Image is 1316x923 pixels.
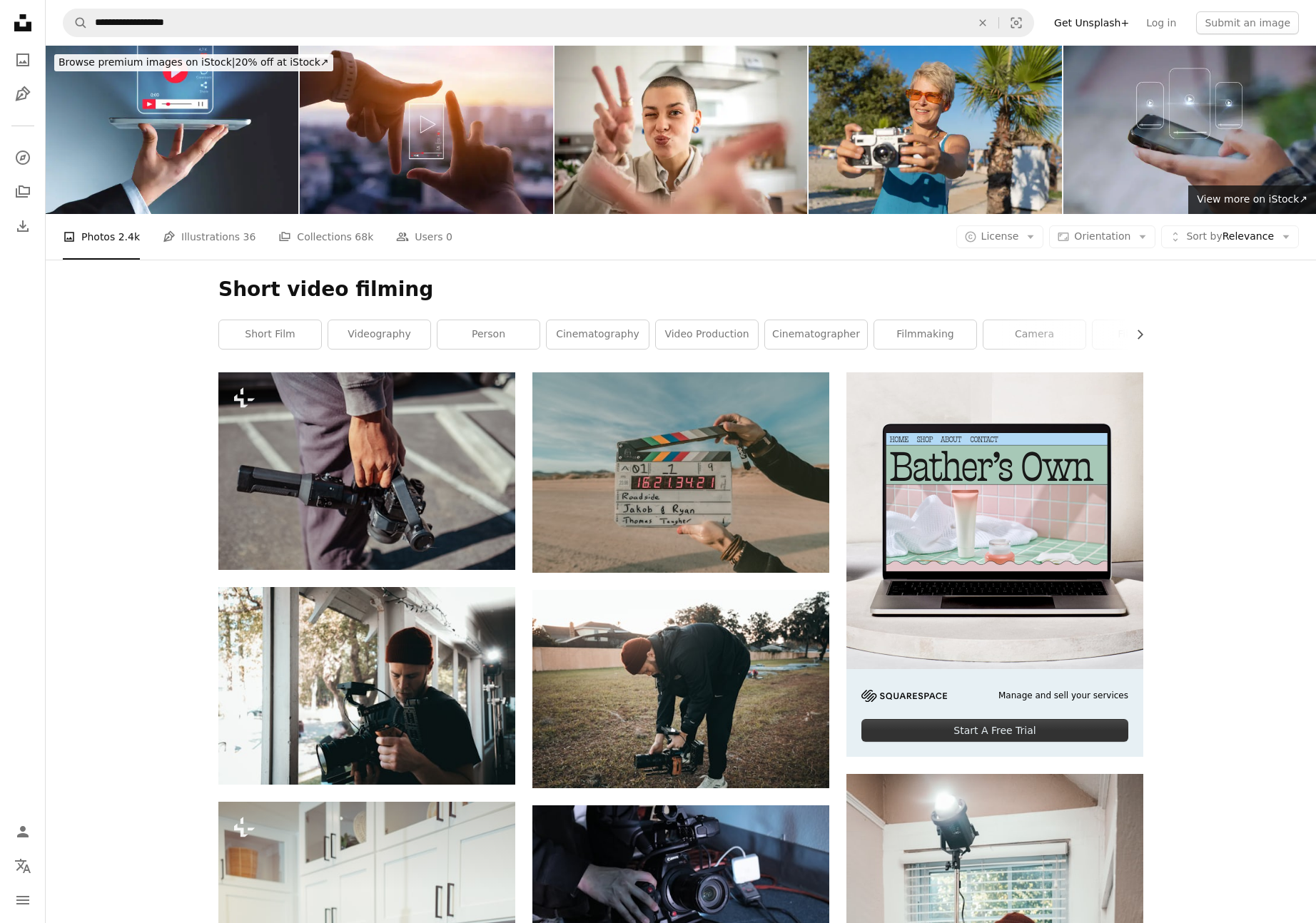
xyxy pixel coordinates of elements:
[1197,193,1307,205] span: View more on iStock ↗
[9,46,37,74] a: Photos
[9,143,37,172] a: Explore
[1074,230,1130,242] span: Orientation
[9,817,37,846] a: Log in / Sign up
[328,320,430,349] a: videography
[532,466,829,479] a: clap board roadside Jakob and Ryan
[861,719,1128,742] div: Start A Free Trial
[1093,320,1195,349] a: filmmaker
[1049,225,1155,248] button: Orientation
[54,54,333,71] div: 20% off at iStock ↗
[163,214,255,260] a: Illustrations 36
[1186,230,1222,242] span: Sort by
[218,587,515,785] img: man holding camera
[218,372,515,570] img: a person holding a camera in their hand
[983,320,1085,349] a: camera
[219,320,321,349] a: short film
[218,679,515,692] a: man holding camera
[64,9,88,36] button: Search Unsplash
[355,229,373,245] span: 68k
[998,690,1128,702] span: Manage and sell your services
[1161,225,1299,248] button: Sort byRelevance
[9,80,37,108] a: Illustrations
[9,212,37,240] a: Download History
[9,852,37,880] button: Language
[967,9,998,36] button: Clear
[1186,230,1274,244] span: Relevance
[956,225,1044,248] button: License
[656,320,758,349] a: video production
[555,46,807,214] img: A young girl with short hair is taking a selfie, chatting online or recording a video for her vlo...
[300,46,552,214] img: vertical video or short video marketing concept. Photo sign made by human hands on blurred sunset...
[278,214,373,260] a: Collections 68k
[446,229,452,245] span: 0
[861,690,947,702] img: file-1705255347840-230a6ab5bca9image
[765,320,867,349] a: cinematographer
[1127,320,1143,349] button: scroll list to the right
[532,372,829,573] img: clap board roadside Jakob and Ryan
[218,277,1143,302] h1: Short video filming
[999,9,1033,36] button: Visual search
[981,230,1019,242] span: License
[809,46,1061,214] img: A middle-aged woman using a vintage camera
[846,372,1143,669] img: file-1707883121023-8e3502977149image
[46,46,298,214] img: Short video and social media concept
[396,214,452,260] a: Users 0
[1063,46,1316,214] img: Short,vertical Video marketing concept.
[1046,11,1138,34] a: Get Unsplash+
[63,9,1034,37] form: Find visuals sitewide
[9,178,37,206] a: Collections
[532,590,829,787] img: man wearing black jacket holding video camera
[243,229,256,245] span: 36
[437,320,540,349] a: person
[547,320,649,349] a: cinematography
[9,886,37,914] button: Menu
[59,56,235,68] span: Browse premium images on iStock |
[846,372,1143,757] a: Manage and sell your servicesStart A Free Trial
[218,464,515,477] a: a person holding a camera in their hand
[532,897,829,910] a: black sony dslr camera on black table
[532,682,829,695] a: man wearing black jacket holding video camera
[874,320,976,349] a: filmmaking
[1196,11,1299,34] button: Submit an image
[1188,185,1316,214] a: View more on iStock↗
[1138,11,1185,34] a: Log in
[46,46,342,80] a: Browse premium images on iStock|20% off at iStock↗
